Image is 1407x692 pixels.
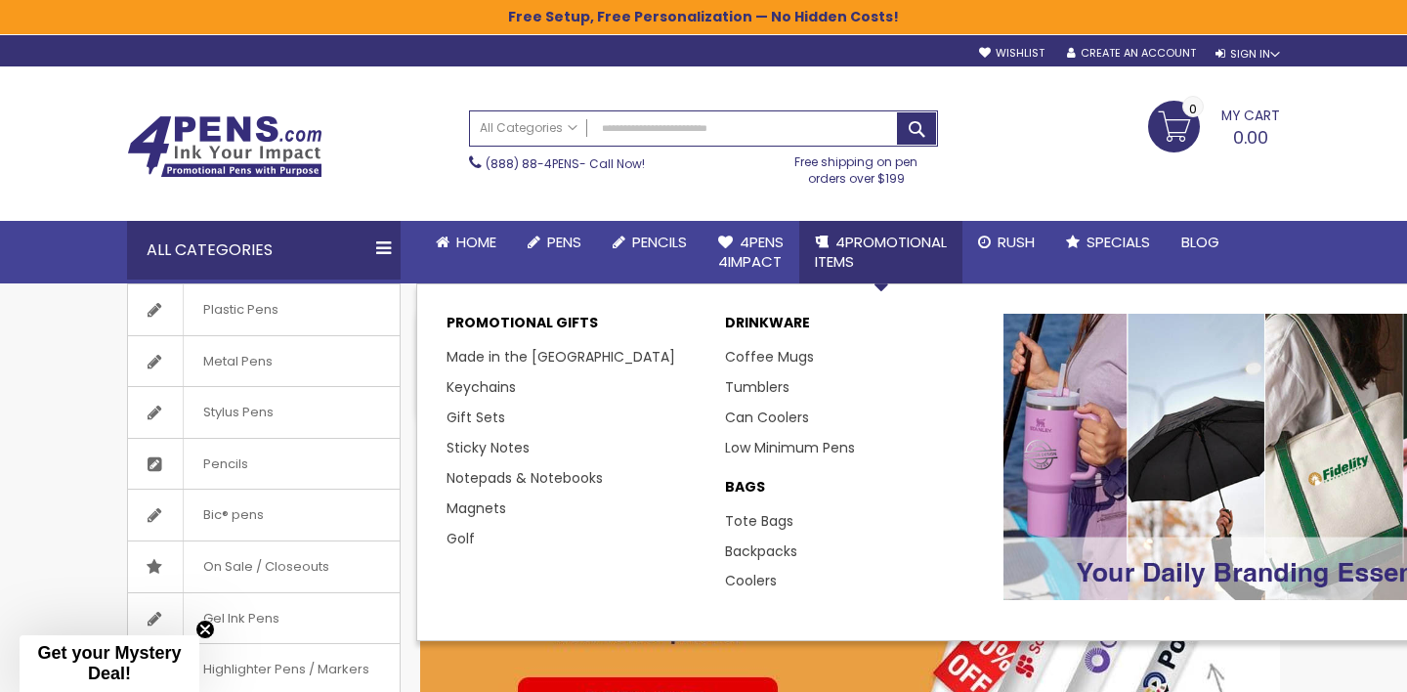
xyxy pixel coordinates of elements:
[1148,101,1280,150] a: 0.00 0
[1050,221,1166,264] a: Specials
[420,221,512,264] a: Home
[128,336,400,387] a: Metal Pens
[1215,47,1280,62] div: Sign In
[447,498,506,518] a: Magnets
[597,221,703,264] a: Pencils
[447,347,675,367] a: Made in the [GEOGRAPHIC_DATA]
[447,438,530,457] a: Sticky Notes
[447,408,505,427] a: Gift Sets
[725,438,855,457] a: Low Minimum Pens
[486,155,645,172] span: - Call Now!
[128,284,400,335] a: Plastic Pens
[725,347,814,367] a: Coffee Mugs
[725,571,777,590] a: Coolers
[725,377,789,397] a: Tumblers
[195,620,215,639] button: Close teaser
[37,643,181,683] span: Get your Mystery Deal!
[725,511,793,531] a: Tote Bags
[127,115,322,178] img: 4Pens Custom Pens and Promotional Products
[128,541,400,592] a: On Sale / Closeouts
[183,541,349,592] span: On Sale / Closeouts
[456,232,496,252] span: Home
[1233,125,1268,150] span: 0.00
[979,46,1045,61] a: Wishlist
[183,284,298,335] span: Plastic Pens
[183,387,293,438] span: Stylus Pens
[799,221,962,284] a: 4PROMOTIONALITEMS
[1246,639,1407,692] iframe: Google Customer Reviews
[447,314,705,342] p: Promotional Gifts
[703,221,799,284] a: 4Pens4impact
[127,221,401,280] div: All Categories
[470,111,587,144] a: All Categories
[632,232,687,252] span: Pencils
[1166,221,1235,264] a: Blog
[725,314,984,342] a: DRINKWARE
[512,221,597,264] a: Pens
[128,439,400,490] a: Pencils
[183,490,283,541] span: Bic® pens
[183,336,292,387] span: Metal Pens
[725,478,984,506] a: BAGS
[480,120,577,136] span: All Categories
[998,232,1035,252] span: Rush
[815,232,947,272] span: 4PROMOTIONAL ITEMS
[725,408,809,427] a: Can Coolers
[1181,232,1219,252] span: Blog
[547,232,581,252] span: Pens
[128,490,400,541] a: Bic® pens
[718,232,784,272] span: 4Pens 4impact
[128,387,400,438] a: Stylus Pens
[447,377,516,397] a: Keychains
[128,593,400,644] a: Gel Ink Pens
[183,593,299,644] span: Gel Ink Pens
[1189,100,1197,118] span: 0
[962,221,1050,264] a: Rush
[183,439,268,490] span: Pencils
[1087,232,1150,252] span: Specials
[20,635,199,692] div: Get your Mystery Deal!Close teaser
[486,155,579,172] a: (888) 88-4PENS
[775,147,939,186] div: Free shipping on pen orders over $199
[447,529,475,548] a: Golf
[725,541,797,561] a: Backpacks
[1067,46,1196,61] a: Create an Account
[447,468,603,488] a: Notepads & Notebooks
